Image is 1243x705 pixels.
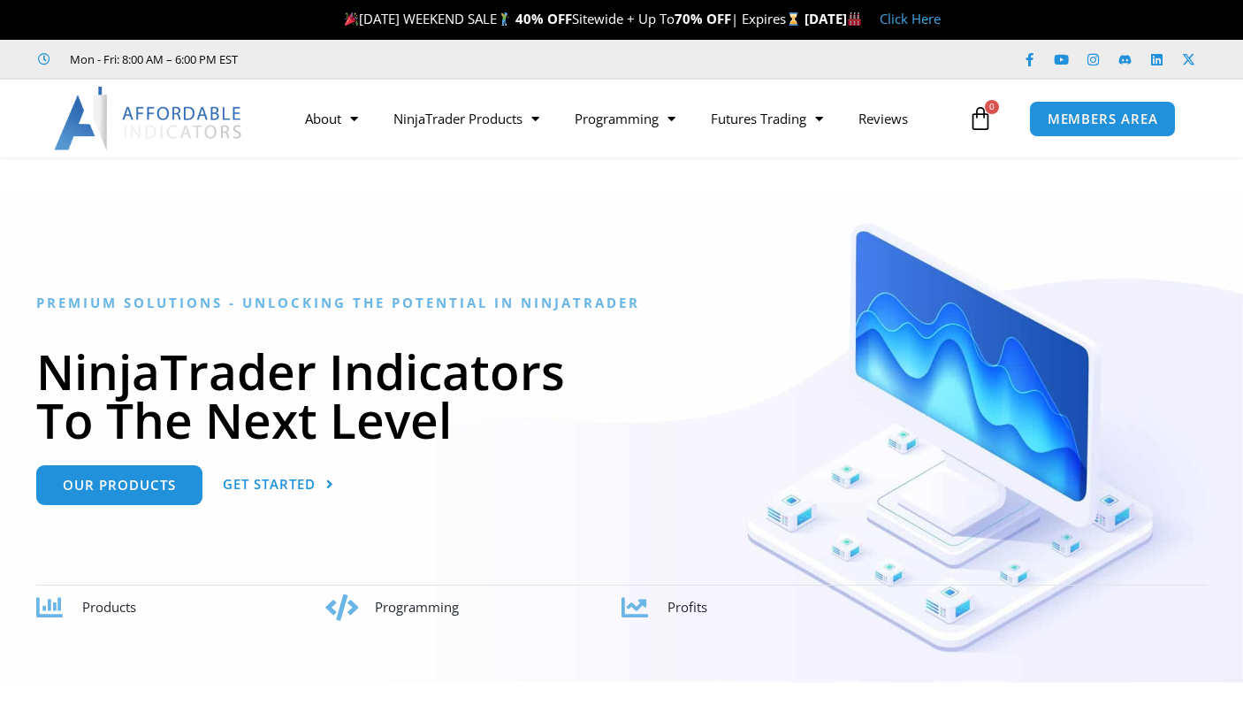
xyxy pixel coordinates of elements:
span: MEMBERS AREA [1048,112,1158,126]
span: Mon - Fri: 8:00 AM – 6:00 PM EST [65,49,238,70]
span: Programming [375,598,459,616]
span: [DATE] WEEKEND SALE Sitewide + Up To | Expires [340,10,805,27]
a: Click Here [880,10,941,27]
img: ⌛ [787,12,800,26]
a: Reviews [841,98,926,139]
h1: NinjaTrader Indicators To The Next Level [36,347,1208,444]
img: 🏌️‍♂️ [498,12,511,26]
img: LogoAI | Affordable Indicators – NinjaTrader [54,87,244,150]
nav: Menu [287,98,964,139]
a: Get Started [223,465,334,505]
a: Our Products [36,465,202,505]
strong: [DATE] [805,10,862,27]
span: Products [82,598,136,616]
a: NinjaTrader Products [376,98,557,139]
img: 🎉 [345,12,358,26]
a: MEMBERS AREA [1029,101,1177,137]
h6: Premium Solutions - Unlocking the Potential in NinjaTrader [36,295,1208,311]
img: 🏭 [848,12,861,26]
span: 0 [985,100,999,114]
a: About [287,98,376,139]
strong: 40% OFF [515,10,572,27]
a: 0 [942,93,1019,144]
strong: 70% OFF [675,10,731,27]
a: Futures Trading [693,98,841,139]
a: Programming [557,98,693,139]
span: Profits [667,598,707,616]
iframe: Customer reviews powered by Trustpilot [263,50,528,68]
span: Get Started [223,478,316,491]
span: Our Products [63,479,176,492]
